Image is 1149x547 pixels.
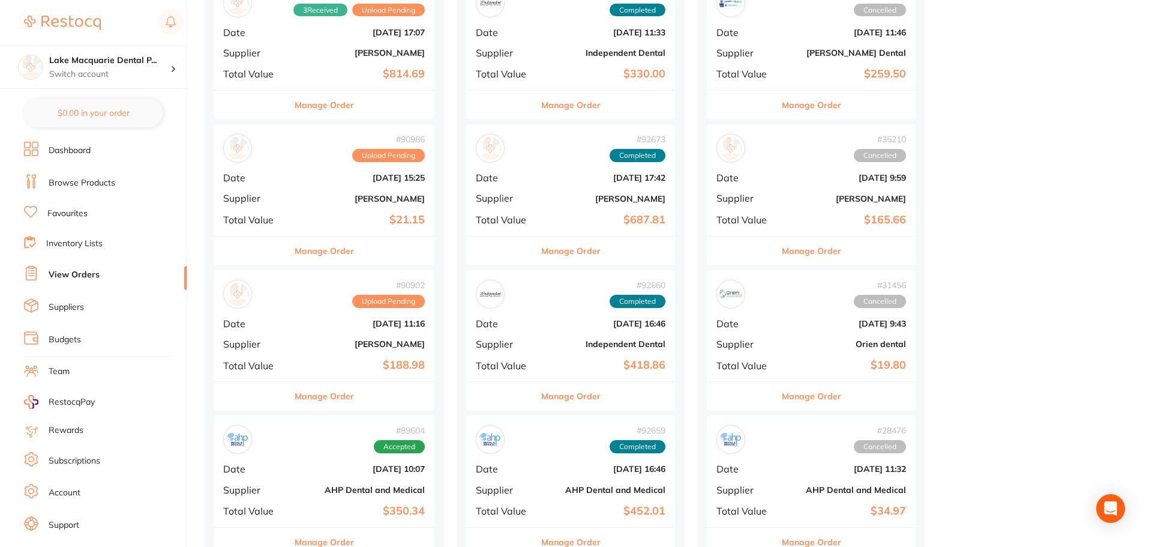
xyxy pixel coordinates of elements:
a: RestocqPay [24,395,95,409]
span: Total Value [476,360,536,371]
span: Supplier [716,339,776,349]
button: Manage Order [295,91,354,119]
span: Total Value [223,68,287,79]
b: $452.01 [545,505,665,518]
button: Manage Order [541,237,601,265]
button: Manage Order [782,382,841,411]
span: Total Value [716,360,776,371]
span: Date [223,318,287,329]
span: Date [716,464,776,474]
span: Cancelled [854,149,906,162]
b: [DATE] 10:07 [297,464,425,474]
span: Total Value [223,506,287,516]
img: AHP Dental and Medical [719,428,742,451]
span: Accepted [374,440,425,453]
b: AHP Dental and Medical [545,485,665,495]
span: Date [716,318,776,329]
a: Restocq Logo [24,9,101,37]
span: Date [476,318,536,329]
span: Date [716,172,776,183]
b: AHP Dental and Medical [297,485,425,495]
b: [PERSON_NAME] Dental [786,48,906,58]
b: $418.86 [545,359,665,372]
b: [DATE] 11:46 [786,28,906,37]
a: View Orders [49,269,100,281]
span: Supplier [223,47,287,58]
img: Adam Dental [226,137,249,160]
span: Total Value [223,214,287,225]
b: [PERSON_NAME] [297,194,425,204]
b: [PERSON_NAME] [297,48,425,58]
span: Upload Pending [352,4,425,17]
a: Suppliers [49,301,84,313]
span: Supplier [716,47,776,58]
span: Total Value [476,214,536,225]
button: Manage Order [541,382,601,411]
span: Date [476,27,536,38]
span: # 92659 [610,426,665,435]
span: Supplier [476,193,536,204]
span: Upload Pending [352,149,425,162]
span: # 92673 [610,134,665,144]
span: Supplier [223,339,287,349]
b: Independent Dental [545,48,665,58]
b: $21.15 [297,214,425,226]
div: Open Intercom Messenger [1096,494,1125,523]
img: Lake Macquarie Dental Practice [19,55,43,79]
span: Cancelled [854,440,906,453]
img: Adam Dental [226,283,249,306]
span: Total Value [476,68,536,79]
a: Team [49,366,70,378]
b: [DATE] 17:07 [297,28,425,37]
a: Browse Products [49,177,115,189]
span: Completed [610,149,665,162]
span: Total Value [476,506,536,516]
button: $0.00 in your order [24,98,163,127]
a: Budgets [49,334,81,346]
span: Upload Pending [352,295,425,308]
img: Henry Schein Halas [719,137,742,160]
button: Manage Order [295,237,354,265]
b: [DATE] 16:46 [545,319,665,328]
b: [DATE] 9:59 [786,173,906,183]
span: Supplier [223,193,287,204]
span: Supplier [716,485,776,495]
span: Cancelled [854,4,906,17]
b: [DATE] 11:32 [786,464,906,474]
span: Total Value [716,214,776,225]
span: Completed [610,295,665,308]
a: Support [49,519,79,531]
b: $34.97 [786,505,906,518]
button: Manage Order [782,237,841,265]
button: Manage Order [295,382,354,411]
span: Date [223,172,287,183]
span: # 89604 [374,426,425,435]
span: Supplier [476,339,536,349]
b: AHP Dental and Medical [786,485,906,495]
b: [DATE] 17:42 [545,173,665,183]
b: $19.80 [786,359,906,372]
img: Henry Schein Halas [479,137,502,160]
span: Supplier [716,193,776,204]
span: Date [223,27,287,38]
span: # 92660 [610,280,665,290]
span: Date [476,172,536,183]
span: RestocqPay [49,396,95,408]
img: RestocqPay [24,395,38,409]
b: [DATE] 11:16 [297,319,425,328]
b: [DATE] 16:46 [545,464,665,474]
img: Orien dental [719,283,742,306]
span: Cancelled [854,295,906,308]
span: Received [293,4,347,17]
span: Supplier [476,47,536,58]
span: # 90902 [352,280,425,290]
span: Total Value [716,68,776,79]
b: Orien dental [786,339,906,349]
b: [PERSON_NAME] [545,194,665,204]
b: Independent Dental [545,339,665,349]
button: Manage Order [782,91,841,119]
b: $188.98 [297,359,425,372]
img: AHP Dental and Medical [226,428,249,451]
span: # 31456 [854,280,906,290]
img: Restocq Logo [24,16,101,30]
